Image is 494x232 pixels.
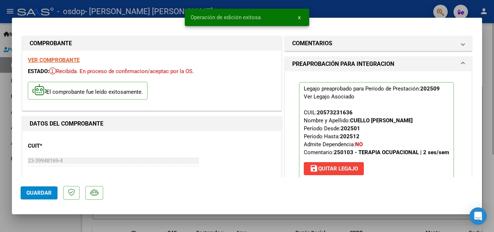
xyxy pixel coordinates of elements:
[30,120,103,127] strong: DATOS DEL COMPROBANTE
[304,149,449,156] span: Comentario:
[298,14,301,21] span: x
[30,40,72,47] strong: COMPROBANTE
[350,117,413,124] strong: CUELLO [PERSON_NAME]
[292,11,306,24] button: x
[310,165,358,172] span: Quitar Legajo
[21,186,58,199] button: Guardar
[420,85,440,92] strong: 202509
[340,133,359,140] strong: 202512
[310,164,318,173] mat-icon: save
[304,109,449,156] span: CUIL: Nombre y Apellido: Período Desde: Período Hasta: Admite Dependencia:
[28,68,49,75] span: ESTADO:
[292,60,394,68] h1: PREAPROBACIÓN PARA INTEGRACION
[28,57,80,63] a: VER COMPROBANTE
[292,39,332,48] h1: COMENTARIOS
[334,149,449,156] strong: 250103 - TERAPIA OCUPACIONAL | 2 ses/sem
[341,125,360,132] strong: 202501
[299,82,454,178] p: Legajo preaprobado para Período de Prestación:
[285,71,472,195] div: PREAPROBACIÓN PARA INTEGRACION
[26,190,52,196] span: Guardar
[28,142,102,150] p: CUIT
[285,36,472,51] mat-expansion-panel-header: COMENTARIOS
[304,93,354,101] div: Ver Legajo Asociado
[355,141,363,148] strong: NO
[49,68,194,75] span: Recibida. En proceso de confirmacion/aceptac por la OS.
[317,109,353,117] div: 20573231636
[191,14,261,21] span: Operación de edición exitosa
[304,162,364,175] button: Quitar Legajo
[28,82,148,100] p: El comprobante fue leído exitosamente.
[285,57,472,71] mat-expansion-panel-header: PREAPROBACIÓN PARA INTEGRACION
[469,207,487,225] div: Open Intercom Messenger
